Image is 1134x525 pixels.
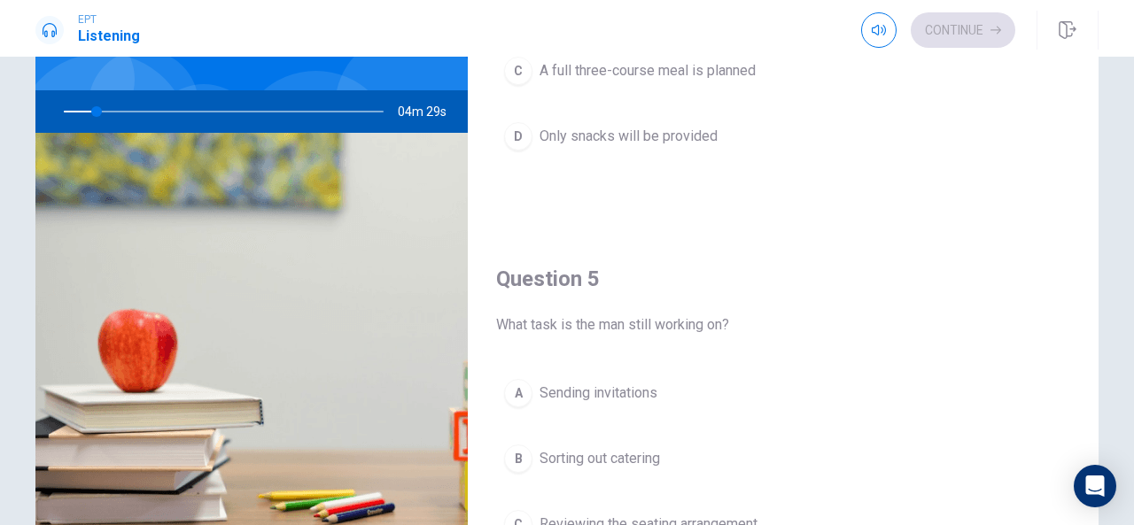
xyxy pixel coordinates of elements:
[504,122,532,151] div: D
[540,382,657,404] span: Sending invitations
[504,379,532,407] div: A
[496,49,1070,93] button: CA full three-course meal is planned
[78,13,140,26] span: EPT
[496,314,1070,336] span: What task is the man still working on?
[496,371,1070,415] button: ASending invitations
[496,265,1070,293] h4: Question 5
[540,448,660,469] span: Sorting out catering
[78,26,140,47] h1: Listening
[504,57,532,85] div: C
[398,90,461,133] span: 04m 29s
[496,436,1070,481] button: BSorting out catering
[1074,465,1116,507] div: Open Intercom Messenger
[540,126,718,147] span: Only snacks will be provided
[504,444,532,473] div: B
[496,114,1070,158] button: DOnly snacks will be provided
[540,60,756,81] span: A full three-course meal is planned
